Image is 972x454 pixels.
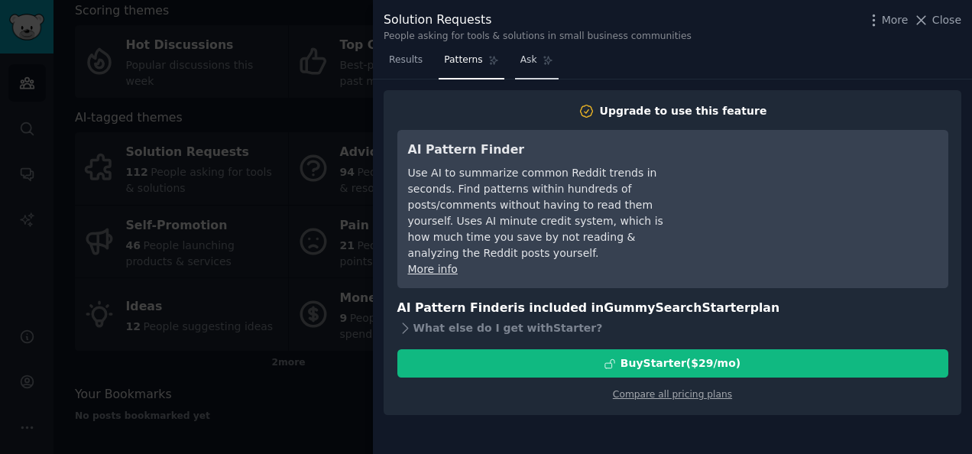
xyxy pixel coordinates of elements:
[882,12,909,28] span: More
[913,12,961,28] button: Close
[932,12,961,28] span: Close
[384,48,428,79] a: Results
[708,141,938,255] iframe: YouTube video player
[384,30,692,44] div: People asking for tools & solutions in small business communities
[384,11,692,30] div: Solution Requests
[520,54,537,67] span: Ask
[397,299,948,318] h3: AI Pattern Finder is included in plan
[389,54,423,67] span: Results
[613,389,732,400] a: Compare all pricing plans
[397,317,948,339] div: What else do I get with Starter ?
[408,141,687,160] h3: AI Pattern Finder
[515,48,559,79] a: Ask
[397,349,948,378] button: BuyStarter($29/mo)
[444,54,482,67] span: Patterns
[604,300,750,315] span: GummySearch Starter
[866,12,909,28] button: More
[439,48,504,79] a: Patterns
[408,165,687,261] div: Use AI to summarize common Reddit trends in seconds. Find patterns within hundreds of posts/comme...
[408,263,458,275] a: More info
[620,355,740,371] div: Buy Starter ($ 29 /mo )
[600,103,767,119] div: Upgrade to use this feature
